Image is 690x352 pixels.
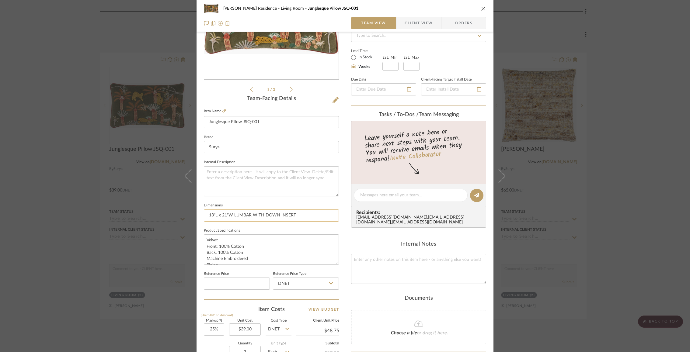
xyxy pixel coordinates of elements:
[421,83,486,95] input: Enter Install Date
[266,319,291,322] label: Cost Type
[403,55,420,60] label: Est. Max
[267,88,270,91] span: 1
[361,17,386,29] span: Team View
[223,6,281,11] span: [PERSON_NAME] Residence
[351,295,486,302] div: Documents
[204,2,218,15] img: 2c8c1502-baf5-48f7-8985-090a26ff8a9b_48x40.jpg
[204,136,214,139] label: Brand
[204,272,229,275] label: Reference Price
[356,210,483,215] span: Recipients:
[351,241,486,248] div: Internal Notes
[308,6,358,11] span: Junglesque Pillow JSQ-001
[357,55,372,60] label: In Stock
[351,83,416,95] input: Enter Due Date
[391,330,417,335] span: Choose a file
[357,64,370,70] label: Weeks
[351,48,382,53] label: Lead Time
[204,229,240,232] label: Product Specifications
[481,6,486,11] button: close
[389,149,441,164] a: Invite Collaborator
[296,319,339,322] label: Client Unit Price
[204,319,224,322] label: Markup %
[204,306,339,313] div: Item Costs
[356,215,483,225] div: [EMAIL_ADDRESS][DOMAIN_NAME] , [EMAIL_ADDRESS][DOMAIN_NAME] , [EMAIL_ADDRESS][DOMAIN_NAME]
[273,272,306,275] label: Reference Price Type
[350,125,487,166] div: Leave yourself a note here or share next steps with your team. You will receive emails when they ...
[351,112,486,118] div: team Messaging
[421,78,472,81] label: Client-Facing Target Install Date
[204,161,235,164] label: Internal Description
[204,141,339,153] input: Enter Brand
[225,21,230,26] img: Remove from project
[270,88,273,91] span: /
[229,342,261,345] label: Quantity
[296,342,339,345] label: Subtotal
[204,116,339,128] input: Enter Item Name
[417,330,448,335] span: or drag it here.
[229,319,261,322] label: Unit Cost
[379,112,419,117] span: Tasks / To-Dos /
[273,88,276,91] span: 3
[204,95,339,102] div: Team-Facing Details
[308,306,339,313] a: View Budget
[448,17,479,29] span: Orders
[351,53,382,71] mat-radio-group: Select item type
[351,30,486,42] input: Type to Search…
[405,17,433,29] span: Client View
[204,204,223,207] label: Dimensions
[281,6,308,11] span: Living Room
[204,209,339,222] input: Enter the dimensions of this item
[382,55,398,60] label: Est. Min
[351,78,366,81] label: Due Date
[204,109,226,114] label: Item Name
[266,342,291,345] label: Unit Type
